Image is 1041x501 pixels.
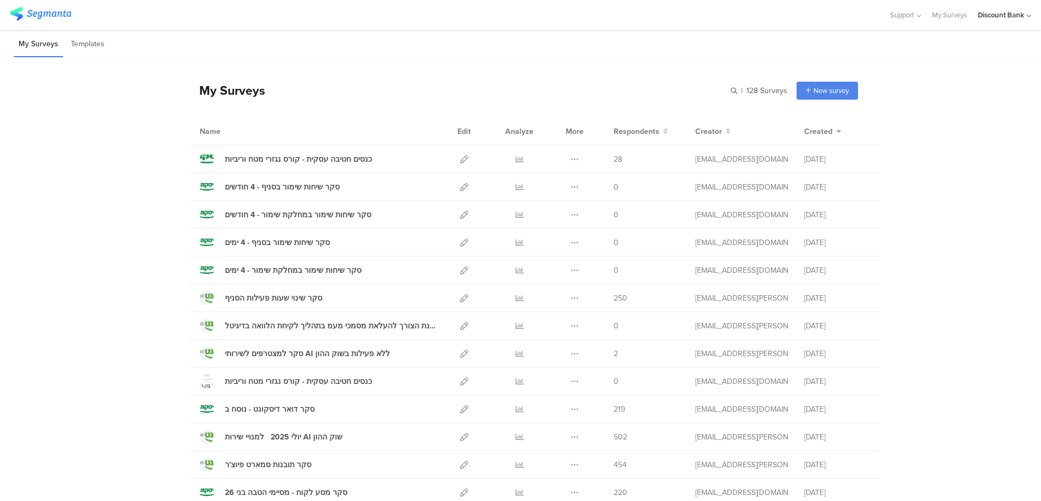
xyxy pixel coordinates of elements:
[225,348,390,359] div: סקר למצטרפים לשירותי AI ללא פעילות בשוק ההון
[614,181,619,193] span: 0
[614,431,627,443] span: 502
[200,374,372,388] a: כנסים חטיבה עסקית - קורס נגזרי מטח וריביות
[614,126,659,137] span: Respondents
[200,319,436,333] a: בחינת הצורך להעלאת מסמכי מעמ בתהליך לקיחת הלוואה בדיגיטל
[200,263,362,277] a: סקר שיחות שימור במחלקת שימור - 4 ימים
[200,207,371,222] a: סקר שיחות שימור במחלקת שימור - 4 חודשים
[804,376,869,387] div: [DATE]
[614,154,622,165] span: 28
[225,320,436,332] div: בחינת הצורך להעלאת מסמכי מעמ בתהליך לקיחת הלוואה בדיגיטל
[804,320,869,332] div: [DATE]
[503,118,536,145] div: Analyze
[695,237,788,248] div: anat.gilad@dbank.co.il
[225,431,342,443] div: יולי 2025 למנויי שירות AI שוק ההון
[200,402,315,416] a: סקר דואר דיסקונט - נוסח ב
[225,487,347,498] div: סקר מסע לקוח - מסיימי הטבה בני 26
[225,209,371,221] div: סקר שיחות שימור במחלקת שימור - 4 חודשים
[695,265,788,276] div: anat.gilad@dbank.co.il
[614,209,619,221] span: 0
[66,32,109,57] li: Templates
[804,209,869,221] div: [DATE]
[695,209,788,221] div: anat.gilad@dbank.co.il
[804,459,869,471] div: [DATE]
[188,81,265,100] div: My Surveys
[804,348,869,359] div: [DATE]
[804,181,869,193] div: [DATE]
[225,404,315,415] div: סקר דואר דיסקונט - נוסח ב
[200,152,372,166] a: כנסים חטיבה עסקית - קורס נגזרי מטח וריביות
[200,235,330,249] a: סקר שיחות שימור בסניף - 4 ימים
[695,181,788,193] div: anat.gilad@dbank.co.il
[890,10,914,20] span: Support
[695,487,788,498] div: anat.gilad@dbank.co.il
[225,459,311,471] div: סקר תובנות סמארט פיוצ'ר
[225,181,340,193] div: סקר שיחות שימור בסניף - 4 חודשים
[978,10,1024,20] div: Discount Bank
[14,32,63,57] li: My Surveys
[200,346,390,361] a: סקר למצטרפים לשירותי AI ללא פעילות בשוק ההון
[695,154,788,165] div: anat.gilad@dbank.co.il
[225,154,372,165] div: כנסים חטיבה עסקית - קורס נגזרי מטח וריביות
[225,237,330,248] div: סקר שיחות שימור בסניף - 4 ימים
[804,126,841,137] button: Created
[804,292,869,304] div: [DATE]
[200,180,340,194] a: סקר שיחות שימור בסניף - 4 חודשים
[695,320,788,332] div: hofit.refael@dbank.co.il
[225,292,322,304] div: סקר שינוי שעות פעילות הסניף
[200,126,265,137] div: Name
[804,404,869,415] div: [DATE]
[804,237,869,248] div: [DATE]
[225,265,362,276] div: סקר שיחות שימור במחלקת שימור - 4 ימים
[10,7,71,21] img: segmanta logo
[695,126,731,137] button: Creator
[804,431,869,443] div: [DATE]
[200,457,311,472] a: סקר תובנות סמארט פיוצ'ר
[452,118,476,145] div: Edit
[813,85,849,96] span: New survey
[739,85,744,96] span: |
[695,376,788,387] div: anat.gilad@dbank.co.il
[695,292,788,304] div: hofit.refael@dbank.co.il
[200,291,322,305] a: סקר שינוי שעות פעילות הסניף
[614,348,618,359] span: 2
[614,320,619,332] span: 0
[804,126,832,137] span: Created
[614,487,627,498] span: 220
[695,404,788,415] div: anat.gilad@dbank.co.il
[614,376,619,387] span: 0
[614,237,619,248] span: 0
[695,348,788,359] div: hofit.refael@dbank.co.il
[695,459,788,471] div: hofit.refael@dbank.co.il
[804,487,869,498] div: [DATE]
[614,265,619,276] span: 0
[695,431,788,443] div: hofit.refael@dbank.co.il
[746,85,787,96] span: 128 Surveys
[695,126,722,137] span: Creator
[614,459,627,471] span: 454
[804,154,869,165] div: [DATE]
[200,430,342,444] a: יולי 2025 למנויי שירות AI שוק ההון
[200,485,347,499] a: סקר מסע לקוח - מסיימי הטבה בני 26
[563,118,586,145] div: More
[614,126,668,137] button: Respondents
[614,292,627,304] span: 250
[225,376,372,387] div: כנסים חטיבה עסקית - קורס נגזרי מטח וריביות
[614,404,625,415] span: 219
[804,265,869,276] div: [DATE]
